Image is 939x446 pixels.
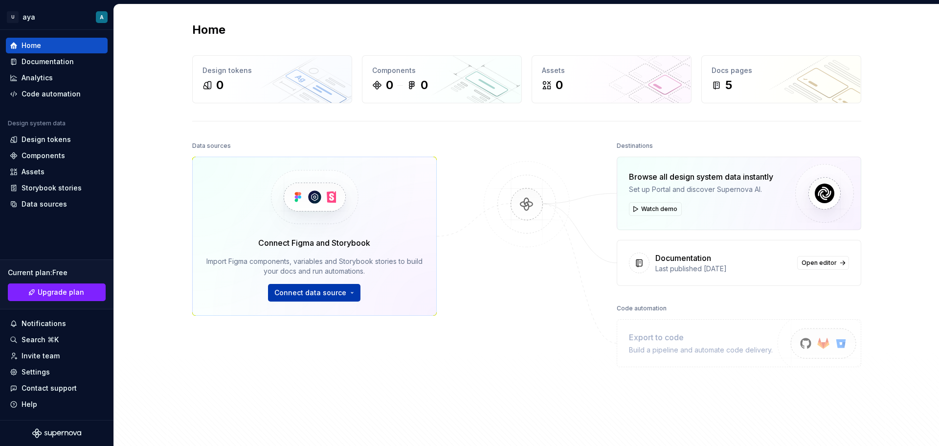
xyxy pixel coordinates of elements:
div: Notifications [22,319,66,329]
div: 0 [386,77,393,93]
div: 0 [216,77,224,93]
div: Docs pages [712,66,851,75]
a: Assets0 [532,55,692,103]
div: Invite team [22,351,60,361]
div: Export to code [629,331,773,343]
div: A [100,13,104,21]
a: Upgrade plan [8,283,106,301]
div: Code automation [617,302,667,315]
div: Import Figma components, variables and Storybook stories to build your docs and run automations. [206,257,423,276]
div: Design tokens [202,66,342,75]
a: Storybook stories [6,180,108,196]
button: Search ⌘K [6,332,108,348]
a: Design tokens [6,132,108,147]
div: 0 [556,77,563,93]
div: Home [22,41,41,50]
div: Build a pipeline and automate code delivery. [629,345,773,355]
div: Data sources [22,199,67,209]
a: Data sources [6,196,108,212]
div: Documentation [655,252,711,264]
div: Analytics [22,73,53,83]
div: Design tokens [22,135,71,144]
button: Notifications [6,316,108,331]
div: Documentation [22,57,74,67]
svg: Supernova Logo [32,428,81,438]
a: Analytics [6,70,108,86]
button: Watch demo [629,202,682,216]
div: 0 [421,77,428,93]
div: Settings [22,367,50,377]
a: Documentation [6,54,108,70]
div: U [7,11,19,23]
div: Design system data [8,119,66,127]
a: Design tokens0 [192,55,352,103]
div: Storybook stories [22,183,82,193]
a: Invite team [6,348,108,364]
div: Current plan : Free [8,268,106,278]
div: Assets [22,167,45,177]
button: UayaA [2,6,112,27]
button: Connect data source [268,284,360,302]
div: Components [372,66,512,75]
div: Set up Portal and discover Supernova AI. [629,185,773,194]
div: Browse all design system data instantly [629,171,773,183]
div: Destinations [617,139,653,153]
div: Contact support [22,383,77,393]
a: Code automation [6,86,108,102]
a: Open editor [797,256,849,270]
div: Components [22,151,65,161]
button: Contact support [6,380,108,396]
button: Help [6,397,108,412]
div: aya [22,12,35,22]
div: Search ⌘K [22,335,59,345]
span: Open editor [802,259,837,267]
div: 5 [725,77,732,93]
div: Last published [DATE] [655,264,791,274]
div: Connect Figma and Storybook [258,237,370,249]
a: Docs pages5 [701,55,861,103]
span: Upgrade plan [38,287,84,297]
div: Data sources [192,139,231,153]
div: Assets [542,66,681,75]
a: Assets [6,164,108,180]
h2: Home [192,22,225,38]
span: Connect data source [274,288,346,298]
span: Watch demo [641,205,677,213]
a: Components00 [362,55,522,103]
a: Settings [6,364,108,380]
div: Help [22,399,37,409]
a: Components [6,148,108,164]
a: Home [6,38,108,53]
div: Code automation [22,89,81,99]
